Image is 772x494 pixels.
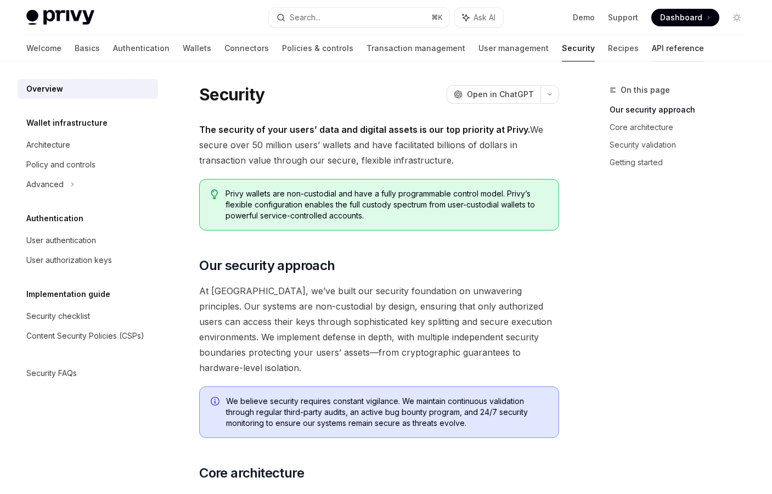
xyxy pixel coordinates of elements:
[652,35,704,61] a: API reference
[26,178,64,191] div: Advanced
[269,8,449,27] button: Search...⌘K
[447,85,540,104] button: Open in ChatGPT
[18,79,158,99] a: Overview
[18,363,158,383] a: Security FAQs
[478,35,549,61] a: User management
[199,85,264,104] h1: Security
[608,35,639,61] a: Recipes
[199,283,559,375] span: At [GEOGRAPHIC_DATA], we’ve built our security foundation on unwavering principles. Our systems a...
[610,154,754,171] a: Getting started
[18,306,158,326] a: Security checklist
[199,464,304,482] span: Core architecture
[18,326,158,346] a: Content Security Policies (CSPs)
[474,12,495,23] span: Ask AI
[26,329,144,343] div: Content Security Policies (CSPs)
[26,288,110,301] h5: Implementation guide
[26,82,63,96] div: Overview
[18,155,158,175] a: Policy and controls
[282,35,353,61] a: Policies & controls
[610,119,754,136] a: Core architecture
[290,11,320,24] div: Search...
[211,397,222,408] svg: Info
[610,101,754,119] a: Our security approach
[18,250,158,270] a: User authorization keys
[455,8,503,27] button: Ask AI
[199,257,335,274] span: Our security approach
[610,136,754,154] a: Security validation
[562,35,595,61] a: Security
[226,188,548,221] span: Privy wallets are non-custodial and have a fully programmable control model. Privy’s flexible con...
[26,158,95,171] div: Policy and controls
[26,35,61,61] a: Welcome
[211,189,218,199] svg: Tip
[467,89,534,100] span: Open in ChatGPT
[621,83,670,97] span: On this page
[728,9,746,26] button: Toggle dark mode
[26,367,77,380] div: Security FAQs
[367,35,465,61] a: Transaction management
[199,124,530,135] strong: The security of your users’ data and digital assets is our top priority at Privy.
[660,12,702,23] span: Dashboard
[18,135,158,155] a: Architecture
[431,13,443,22] span: ⌘ K
[26,254,112,267] div: User authorization keys
[26,234,96,247] div: User authentication
[26,138,70,151] div: Architecture
[199,122,559,168] span: We secure over 50 million users’ wallets and have facilitated billions of dollars in transaction ...
[26,10,94,25] img: light logo
[18,231,158,250] a: User authentication
[573,12,595,23] a: Demo
[26,212,83,225] h5: Authentication
[224,35,269,61] a: Connectors
[651,9,719,26] a: Dashboard
[26,310,90,323] div: Security checklist
[113,35,170,61] a: Authentication
[226,396,548,429] span: We believe security requires constant vigilance. We maintain continuous validation through regula...
[183,35,211,61] a: Wallets
[608,12,638,23] a: Support
[75,35,100,61] a: Basics
[26,116,108,130] h5: Wallet infrastructure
